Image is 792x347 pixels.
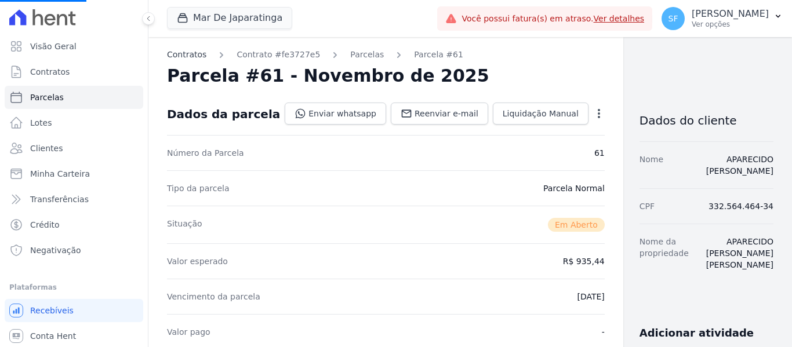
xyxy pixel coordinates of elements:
a: Visão Geral [5,35,143,58]
span: Você possui fatura(s) em atraso. [462,13,644,25]
a: Transferências [5,188,143,211]
h3: Adicionar atividade [640,326,754,340]
dd: APARECIDO [PERSON_NAME] [PERSON_NAME] [698,236,773,271]
a: Lotes [5,111,143,134]
p: [PERSON_NAME] [692,8,769,20]
h3: Dados do cliente [640,114,773,127]
span: Em Aberto [548,218,605,232]
a: Reenviar e-mail [391,103,488,125]
a: Recebíveis [5,299,143,322]
span: Transferências [30,193,89,205]
a: Contratos [167,49,206,61]
p: Ver opções [692,20,769,29]
dt: Situação [167,218,202,232]
span: Parcelas [30,92,64,103]
span: Negativação [30,244,81,256]
span: Liquidação Manual [503,108,579,119]
span: Visão Geral [30,41,77,52]
a: Minha Carteira [5,162,143,185]
dt: CPF [640,200,655,212]
a: Enviar whatsapp [285,103,386,125]
dd: R$ 935,44 [563,255,605,267]
span: Recebíveis [30,305,74,316]
a: APARECIDO [PERSON_NAME] [706,155,773,176]
button: Mar De Japaratinga [167,7,292,29]
span: Conta Hent [30,330,76,342]
span: Crédito [30,219,60,231]
dd: - [602,326,605,338]
dt: Valor esperado [167,255,228,267]
dt: Vencimento da parcela [167,291,260,302]
a: Clientes [5,137,143,160]
a: Liquidação Manual [493,103,588,125]
a: Negativação [5,239,143,262]
span: Reenviar e-mail [415,108,478,119]
span: Clientes [30,143,63,154]
button: SF [PERSON_NAME] Ver opções [652,2,792,35]
span: SF [669,14,678,23]
a: Contratos [5,60,143,83]
h2: Parcela #61 - Novembro de 2025 [167,65,489,86]
dd: [DATE] [577,291,604,302]
nav: Breadcrumb [167,49,605,61]
a: Contrato #fe3727e5 [237,49,320,61]
dd: Parcela Normal [543,182,605,194]
span: Lotes [30,117,52,129]
dd: 61 [594,147,605,159]
dt: Número da Parcela [167,147,244,159]
dt: Valor pago [167,326,210,338]
div: Plataformas [9,280,139,294]
a: Parcela #61 [414,49,463,61]
dt: Tipo da parcela [167,182,230,194]
a: Ver detalhes [594,14,645,23]
dt: Nome [640,154,663,177]
a: Parcelas [350,49,384,61]
span: Minha Carteira [30,168,90,180]
span: Contratos [30,66,70,78]
a: Parcelas [5,86,143,109]
dd: 332.564.464-34 [709,200,773,212]
div: Dados da parcela [167,107,280,121]
a: Crédito [5,213,143,236]
dt: Nome da propriedade [640,236,689,271]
